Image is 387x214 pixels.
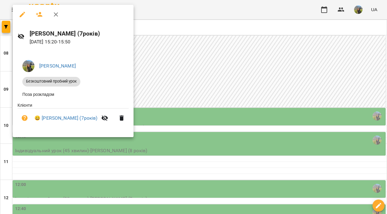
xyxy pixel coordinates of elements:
li: Поза розкладом [18,89,129,100]
h6: [PERSON_NAME] (7років) [30,29,129,38]
a: [PERSON_NAME] [39,63,76,69]
a: 😀 [PERSON_NAME] (7років) [34,115,98,122]
ul: Клієнти [18,102,129,130]
img: f0a73d492ca27a49ee60cd4b40e07bce.jpeg [22,60,34,72]
span: Безкоштовний пробний урок [22,79,80,84]
p: [DATE] 15:20 - 15:50 [30,38,129,46]
button: Візит ще не сплачено. Додати оплату? [18,111,32,125]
